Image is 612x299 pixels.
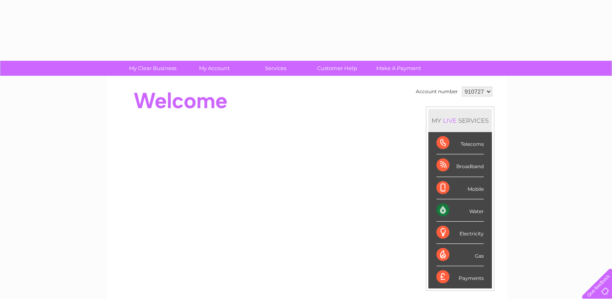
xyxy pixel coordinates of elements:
[181,61,248,76] a: My Account
[436,244,484,266] div: Gas
[436,177,484,199] div: Mobile
[119,61,186,76] a: My Clear Business
[242,61,309,76] a: Services
[436,222,484,244] div: Electricity
[304,61,371,76] a: Customer Help
[436,154,484,177] div: Broadband
[436,199,484,222] div: Water
[365,61,432,76] a: Make A Payment
[441,117,458,124] div: LIVE
[414,85,460,98] td: Account number
[436,266,484,288] div: Payments
[428,109,492,132] div: MY SERVICES
[436,132,484,154] div: Telecoms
